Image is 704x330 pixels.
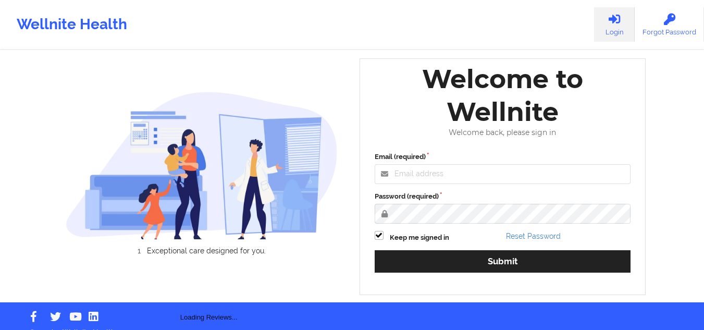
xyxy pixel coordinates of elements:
[375,191,631,202] label: Password (required)
[375,152,631,162] label: Email (required)
[66,273,352,323] div: Loading Reviews...
[375,164,631,184] input: Email address
[594,7,635,42] a: Login
[75,247,338,255] li: Exceptional care designed for you.
[367,63,638,128] div: Welcome to Wellnite
[66,91,338,239] img: wellnite-auth-hero_200.c722682e.png
[635,7,704,42] a: Forgot Password
[367,128,638,137] div: Welcome back, please sign in
[506,232,561,240] a: Reset Password
[390,233,449,243] label: Keep me signed in
[375,250,631,273] button: Submit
